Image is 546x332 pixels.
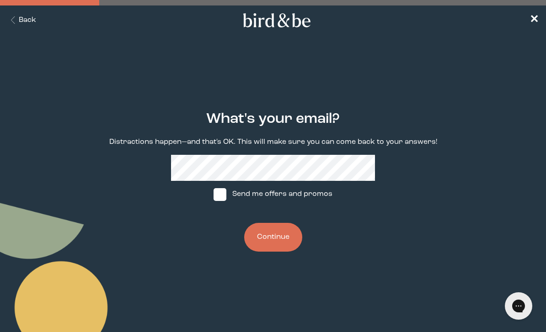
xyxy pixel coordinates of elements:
[244,223,302,252] button: Continue
[500,289,537,323] iframe: Gorgias live chat messenger
[205,181,341,208] label: Send me offers and promos
[206,109,340,130] h2: What's your email?
[109,137,437,148] p: Distractions happen—and that's OK. This will make sure you can come back to your answers!
[7,15,36,26] button: Back Button
[530,15,539,26] span: ✕
[530,12,539,28] a: ✕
